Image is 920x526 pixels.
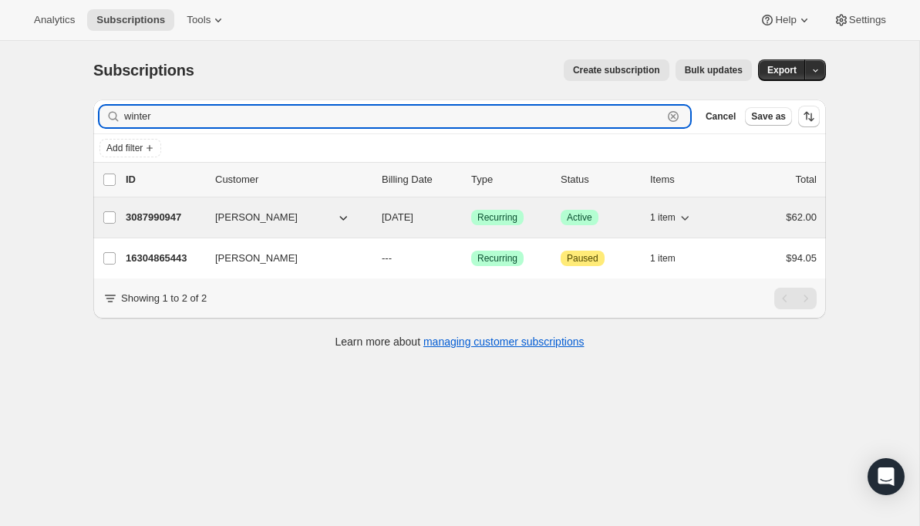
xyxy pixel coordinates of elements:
[25,9,84,31] button: Analytics
[650,172,727,187] div: Items
[187,14,211,26] span: Tools
[177,9,235,31] button: Tools
[477,211,517,224] span: Recurring
[126,210,203,225] p: 3087990947
[126,172,203,187] p: ID
[767,64,797,76] span: Export
[750,9,821,31] button: Help
[34,14,75,26] span: Analytics
[798,106,820,127] button: Sort the results
[126,248,817,269] div: 16304865443[PERSON_NAME]---SuccessRecurringAttentionPaused1 item$94.05
[99,139,161,157] button: Add filter
[335,334,585,349] p: Learn more about
[745,107,792,126] button: Save as
[666,109,681,124] button: Clear
[774,288,817,309] nav: Pagination
[758,59,806,81] button: Export
[751,110,786,123] span: Save as
[824,9,895,31] button: Settings
[650,207,693,228] button: 1 item
[573,64,660,76] span: Create subscription
[564,59,669,81] button: Create subscription
[93,62,194,79] span: Subscriptions
[215,172,369,187] p: Customer
[382,172,459,187] p: Billing Date
[796,172,817,187] p: Total
[567,211,592,224] span: Active
[96,14,165,26] span: Subscriptions
[471,172,548,187] div: Type
[706,110,736,123] span: Cancel
[786,211,817,223] span: $62.00
[126,172,817,187] div: IDCustomerBilling DateTypeStatusItemsTotal
[567,252,598,265] span: Paused
[206,205,360,230] button: [PERSON_NAME]
[124,106,662,127] input: Filter subscribers
[676,59,752,81] button: Bulk updates
[126,207,817,228] div: 3087990947[PERSON_NAME][DATE]SuccessRecurringSuccessActive1 item$62.00
[775,14,796,26] span: Help
[215,251,298,266] span: [PERSON_NAME]
[382,211,413,223] span: [DATE]
[423,335,585,348] a: managing customer subscriptions
[650,248,693,269] button: 1 item
[126,251,203,266] p: 16304865443
[868,458,905,495] div: Open Intercom Messenger
[685,64,743,76] span: Bulk updates
[561,172,638,187] p: Status
[87,9,174,31] button: Subscriptions
[699,107,742,126] button: Cancel
[650,252,676,265] span: 1 item
[106,142,143,154] span: Add filter
[786,252,817,264] span: $94.05
[477,252,517,265] span: Recurring
[121,291,207,306] p: Showing 1 to 2 of 2
[849,14,886,26] span: Settings
[206,246,360,271] button: [PERSON_NAME]
[650,211,676,224] span: 1 item
[215,210,298,225] span: [PERSON_NAME]
[382,252,392,264] span: ---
